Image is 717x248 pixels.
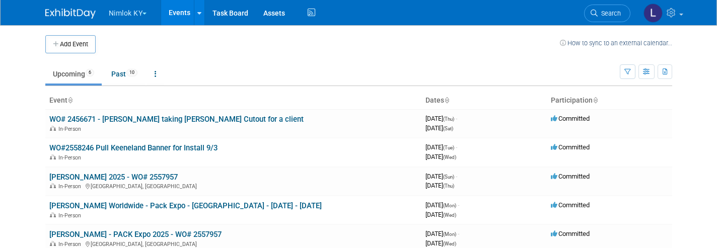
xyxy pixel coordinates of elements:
[58,241,84,247] span: In-Person
[547,92,672,109] th: Participation
[45,9,96,19] img: ExhibitDay
[50,126,56,131] img: In-Person Event
[50,154,56,159] img: In-Person Event
[50,183,56,188] img: In-Person Event
[643,4,663,23] img: Luc Schaefer
[584,5,630,22] a: Search
[421,92,547,109] th: Dates
[443,183,454,189] span: (Thu)
[425,143,457,151] span: [DATE]
[425,230,459,237] span: [DATE]
[58,154,84,161] span: In-Person
[49,230,222,239] a: [PERSON_NAME] - PACK Expo 2025 - WO# 2557957
[458,230,459,237] span: -
[425,201,459,209] span: [DATE]
[45,35,96,53] button: Add Event
[86,69,94,76] span: 6
[443,241,456,246] span: (Wed)
[456,115,457,122] span: -
[551,201,590,209] span: Committed
[443,231,456,237] span: (Mon)
[444,96,449,104] a: Sort by Start Date
[551,230,590,237] span: Committed
[551,115,590,122] span: Committed
[49,143,218,152] a: WO#2558246 Pull Keeneland Banner for Install 9/3
[50,241,56,246] img: In-Person Event
[551,143,590,151] span: Committed
[425,239,456,247] span: [DATE]
[425,115,457,122] span: [DATE]
[425,211,456,218] span: [DATE]
[425,182,454,189] span: [DATE]
[598,10,621,17] span: Search
[560,39,672,47] a: How to sync to an external calendar...
[443,203,456,208] span: (Mon)
[58,126,84,132] span: In-Person
[49,115,304,124] a: WO# 2456671 - [PERSON_NAME] taking [PERSON_NAME] Cutout for a client
[443,212,456,218] span: (Wed)
[45,92,421,109] th: Event
[58,212,84,219] span: In-Person
[58,183,84,190] span: In-Person
[443,116,454,122] span: (Thu)
[49,239,417,247] div: [GEOGRAPHIC_DATA], [GEOGRAPHIC_DATA]
[49,173,178,182] a: [PERSON_NAME] 2025 - WO# 2557957
[443,174,454,180] span: (Sun)
[425,153,456,160] span: [DATE]
[443,126,453,131] span: (Sat)
[443,145,454,150] span: (Tue)
[45,64,102,84] a: Upcoming6
[50,212,56,217] img: In-Person Event
[456,173,457,180] span: -
[456,143,457,151] span: -
[425,173,457,180] span: [DATE]
[67,96,73,104] a: Sort by Event Name
[49,182,417,190] div: [GEOGRAPHIC_DATA], [GEOGRAPHIC_DATA]
[443,154,456,160] span: (Wed)
[126,69,137,76] span: 10
[551,173,590,180] span: Committed
[458,201,459,209] span: -
[104,64,145,84] a: Past10
[593,96,598,104] a: Sort by Participation Type
[49,201,322,210] a: [PERSON_NAME] Worldwide - Pack Expo - [GEOGRAPHIC_DATA] - [DATE] - [DATE]
[425,124,453,132] span: [DATE]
